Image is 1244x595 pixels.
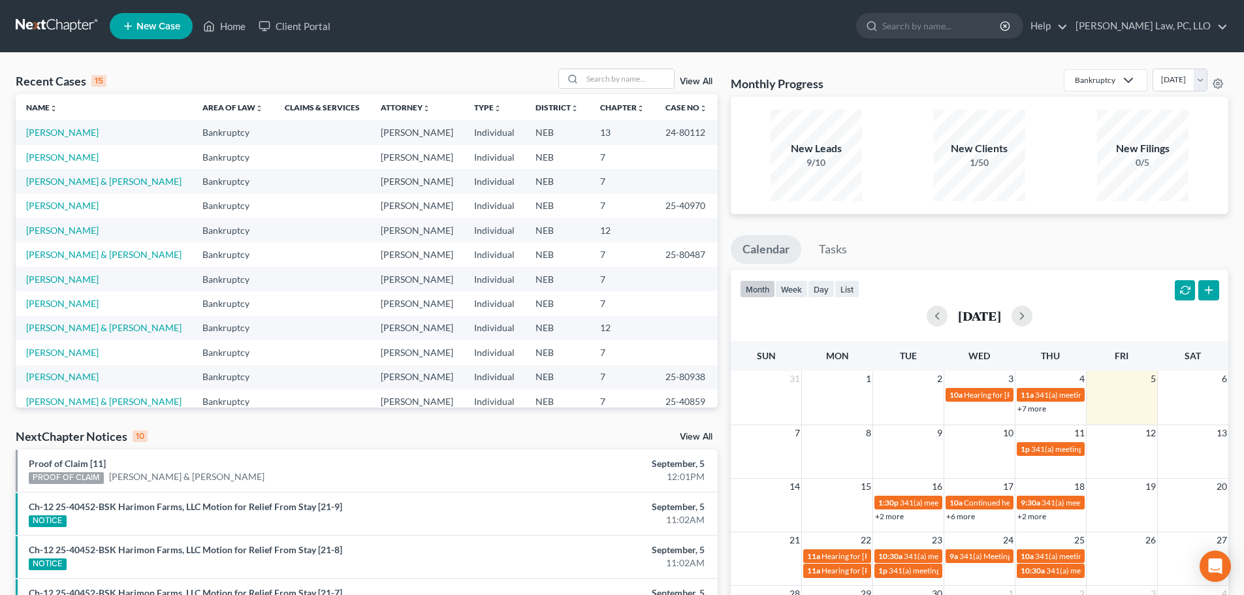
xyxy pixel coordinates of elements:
td: [PERSON_NAME] [370,242,464,266]
td: 7 [590,267,655,291]
td: 7 [590,365,655,389]
td: 24-80112 [655,120,718,144]
span: 21 [788,532,801,548]
span: 20 [1215,479,1228,494]
td: Individual [464,389,525,413]
td: NEB [525,242,589,266]
td: Bankruptcy [192,169,274,193]
a: View All [680,77,712,86]
span: 341(a) meeting for [PERSON_NAME] [1031,444,1157,454]
div: New Filings [1097,141,1188,156]
td: Bankruptcy [192,267,274,291]
div: 10 [133,430,148,442]
td: Bankruptcy [192,145,274,169]
button: day [808,280,835,298]
div: September, 5 [488,500,705,513]
a: View All [680,432,712,442]
div: 11:02AM [488,556,705,570]
td: NEB [525,120,589,144]
span: 17 [1002,479,1015,494]
a: Tasks [807,235,859,264]
i: unfold_more [494,105,502,112]
a: Attorneyunfold_more [381,103,430,112]
th: Claims & Services [274,94,370,120]
td: Bankruptcy [192,194,274,218]
td: [PERSON_NAME] [370,120,464,144]
a: +2 more [875,511,904,521]
i: unfold_more [571,105,579,112]
span: 5 [1149,371,1157,387]
div: 9/10 [771,156,862,169]
td: Individual [464,194,525,218]
td: 7 [590,389,655,413]
span: 341(a) meeting for [PERSON_NAME] [1035,551,1161,561]
a: Help [1024,14,1068,38]
td: [PERSON_NAME] [370,365,464,389]
span: 12 [1144,425,1157,441]
a: [PERSON_NAME] [26,152,99,163]
div: NextChapter Notices [16,428,148,444]
td: 13 [590,120,655,144]
div: PROOF OF CLAIM [29,472,104,484]
span: 19 [1144,479,1157,494]
i: unfold_more [699,105,707,112]
a: Ch-12 25-40452-BSK Harimon Farms, LLC Motion for Relief From Stay [21-9] [29,501,342,512]
span: 9:30a [1021,498,1040,507]
td: 7 [590,194,655,218]
span: 1 [865,371,872,387]
td: 7 [590,145,655,169]
span: Continued hearing for [PERSON_NAME] [964,498,1102,507]
div: Recent Cases [16,73,106,89]
td: 25-80487 [655,242,718,266]
span: 10:30a [1021,566,1045,575]
span: 341(a) meeting for [PERSON_NAME] [904,551,1030,561]
div: New Leads [771,141,862,156]
span: 8 [865,425,872,441]
td: Individual [464,242,525,266]
td: [PERSON_NAME] [370,145,464,169]
span: 26 [1144,532,1157,548]
span: Hearing for [PERSON_NAME] [821,551,923,561]
span: Hearing for [PERSON_NAME] [964,390,1066,400]
a: +6 more [946,511,975,521]
span: 1p [878,566,887,575]
span: Sun [757,350,776,361]
span: 11a [807,566,820,575]
i: unfold_more [255,105,263,112]
span: 341(a) Meeting for [PERSON_NAME] and [PERSON_NAME] [959,551,1163,561]
a: Nameunfold_more [26,103,57,112]
span: Hearing for [PERSON_NAME] Land & Cattle [821,566,970,575]
div: NOTICE [29,558,67,570]
td: Bankruptcy [192,389,274,413]
td: [PERSON_NAME] [370,267,464,291]
span: 10a [949,498,963,507]
span: Thu [1041,350,1060,361]
td: Bankruptcy [192,365,274,389]
td: [PERSON_NAME] [370,291,464,315]
div: 11:02AM [488,513,705,526]
i: unfold_more [50,105,57,112]
span: 10a [1021,551,1034,561]
td: 12 [590,218,655,242]
a: Districtunfold_more [535,103,579,112]
a: +2 more [1017,511,1046,521]
div: 12:01PM [488,470,705,483]
td: Bankruptcy [192,316,274,340]
span: Tue [900,350,917,361]
span: 11a [807,551,820,561]
a: [PERSON_NAME] [26,298,99,309]
a: Chapterunfold_more [600,103,645,112]
td: NEB [525,169,589,193]
a: [PERSON_NAME] & [PERSON_NAME] [26,249,182,260]
span: 10a [949,390,963,400]
span: New Case [136,22,180,31]
div: Open Intercom Messenger [1200,551,1231,582]
td: [PERSON_NAME] [370,169,464,193]
a: [PERSON_NAME] & [PERSON_NAME] [26,396,182,407]
td: [PERSON_NAME] [370,218,464,242]
td: NEB [525,145,589,169]
span: 23 [931,532,944,548]
span: Fri [1115,350,1128,361]
div: 15 [91,75,106,87]
a: [PERSON_NAME] [26,200,99,211]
